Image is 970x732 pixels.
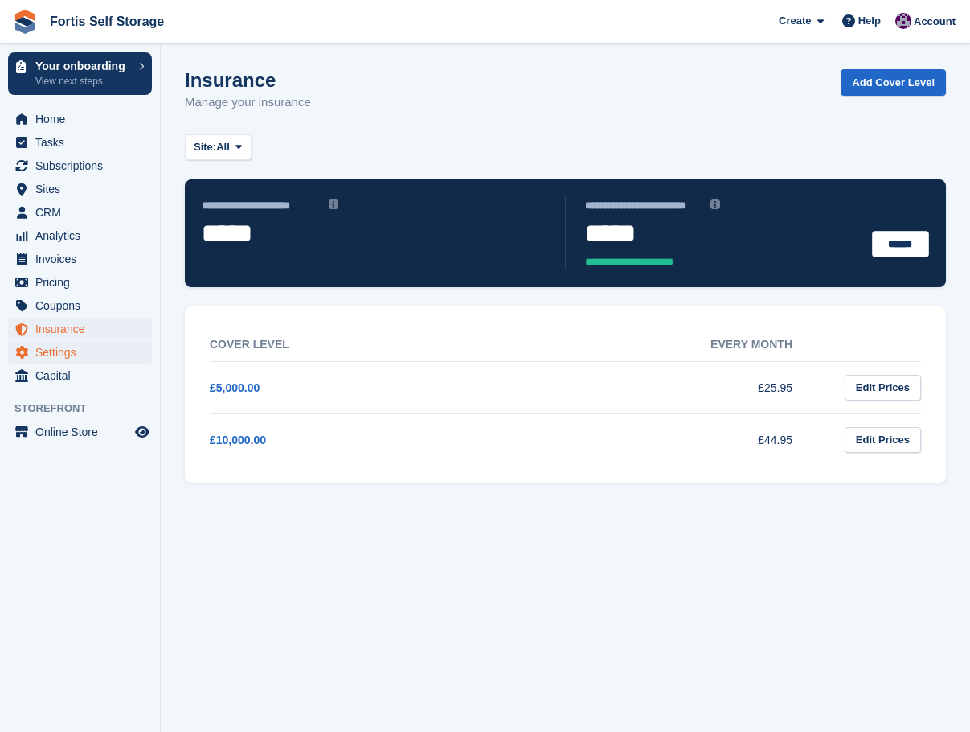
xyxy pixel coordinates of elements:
[8,178,152,200] a: menu
[35,131,132,154] span: Tasks
[710,199,720,209] img: icon-info-grey-7440780725fd019a000dd9b08b2336e03edf1995a4989e88bcd33f0948082b44.svg
[35,271,132,294] span: Pricing
[35,248,132,270] span: Invoices
[14,401,160,417] span: Storefront
[895,13,911,29] img: Richard Welch
[35,318,132,340] span: Insurance
[914,14,956,30] span: Account
[858,13,881,29] span: Help
[518,413,825,466] td: £44.95
[8,154,152,177] a: menu
[518,361,825,413] td: £25.95
[35,224,132,247] span: Analytics
[35,341,132,364] span: Settings
[779,13,811,29] span: Create
[841,69,946,96] a: Add Cover Level
[8,364,152,387] a: menu
[8,318,152,340] a: menu
[216,139,230,155] span: All
[185,134,252,161] button: Site: All
[8,294,152,317] a: menu
[35,294,132,317] span: Coupons
[518,328,825,362] th: Every month
[8,224,152,247] a: menu
[210,328,518,362] th: Cover Level
[185,93,311,112] p: Manage your insurance
[13,10,37,34] img: stora-icon-8386f47178a22dfd0bd8f6a31ec36ba5ce8667c1dd55bd0f319d3a0aa187defe.svg
[8,131,152,154] a: menu
[35,154,132,177] span: Subscriptions
[8,108,152,130] a: menu
[43,8,170,35] a: Fortis Self Storage
[35,108,132,130] span: Home
[35,421,132,443] span: Online Store
[35,60,131,72] p: Your onboarding
[194,139,216,155] span: Site:
[329,199,338,209] img: icon-info-grey-7440780725fd019a000dd9b08b2336e03edf1995a4989e88bcd33f0948082b44.svg
[845,375,921,401] a: Edit Prices
[35,201,132,224] span: CRM
[8,52,152,95] a: Your onboarding View next steps
[185,69,311,91] h1: Insurance
[8,341,152,364] a: menu
[210,434,266,446] a: £10,000.00
[133,422,152,442] a: Preview store
[210,381,260,394] a: £5,000.00
[35,74,131,88] p: View next steps
[8,421,152,443] a: menu
[8,271,152,294] a: menu
[845,427,921,454] a: Edit Prices
[8,201,152,224] a: menu
[35,364,132,387] span: Capital
[8,248,152,270] a: menu
[35,178,132,200] span: Sites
